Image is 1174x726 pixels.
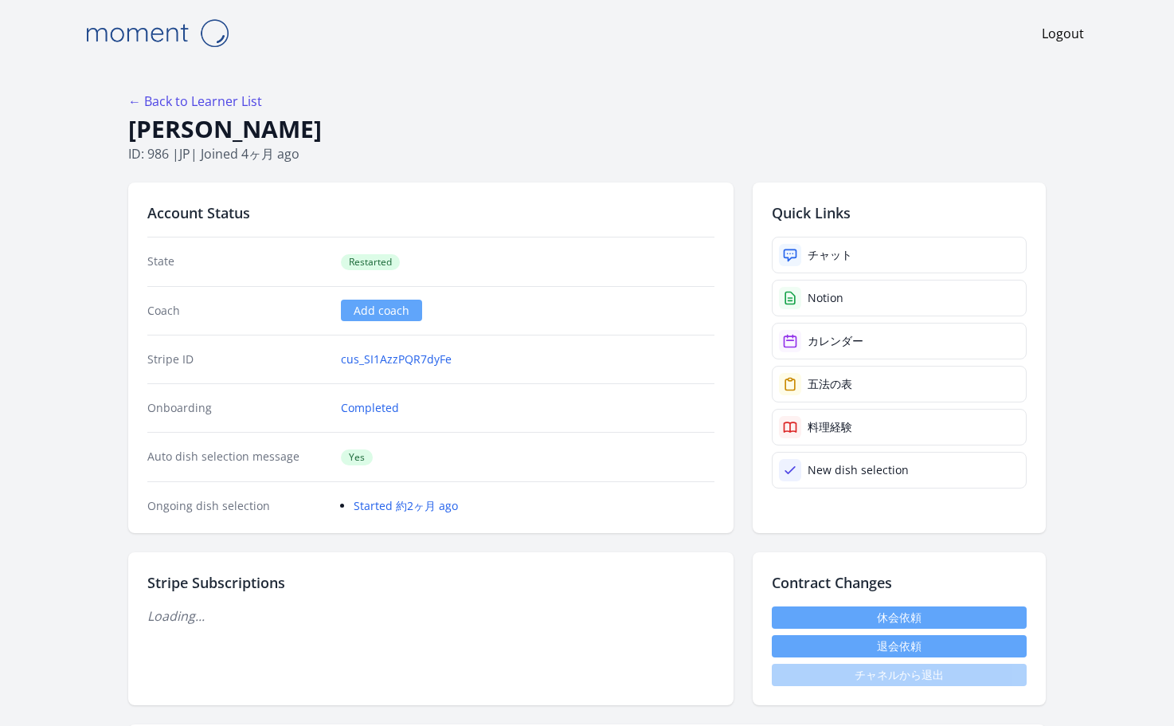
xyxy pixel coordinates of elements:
[341,449,373,465] span: Yes
[772,366,1027,402] a: 五法の表
[772,571,1027,594] h2: Contract Changes
[772,635,1027,657] button: 退会依頼
[354,498,458,513] a: Started 約2ヶ月 ago
[772,606,1027,629] a: 休会依頼
[808,462,909,478] div: New dish selection
[772,280,1027,316] a: Notion
[772,202,1027,224] h2: Quick Links
[772,237,1027,273] a: チャット
[808,333,863,349] div: カレンダー
[179,145,190,163] span: jp
[772,664,1027,686] span: チャネルから退出
[808,419,852,435] div: 料理経験
[147,571,714,594] h2: Stripe Subscriptions
[147,400,328,416] dt: Onboarding
[128,92,262,110] a: ← Back to Learner List
[77,13,237,53] img: Moment
[147,606,714,626] p: Loading...
[772,452,1027,489] a: New dish selection
[147,202,714,224] h2: Account Status
[772,409,1027,445] a: 料理経験
[147,253,328,270] dt: State
[808,290,843,306] div: Notion
[147,351,328,367] dt: Stripe ID
[341,300,422,321] a: Add coach
[128,144,1046,163] p: ID: 986 | | Joined 4ヶ月 ago
[128,114,1046,144] h1: [PERSON_NAME]
[147,498,328,514] dt: Ongoing dish selection
[341,351,452,367] a: cus_SI1AzzPQR7dyFe
[772,323,1027,359] a: カレンダー
[341,400,399,416] a: Completed
[808,376,852,392] div: 五法の表
[808,247,852,263] div: チャット
[341,254,400,270] span: Restarted
[147,303,328,319] dt: Coach
[1042,24,1084,43] a: Logout
[147,449,328,465] dt: Auto dish selection message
